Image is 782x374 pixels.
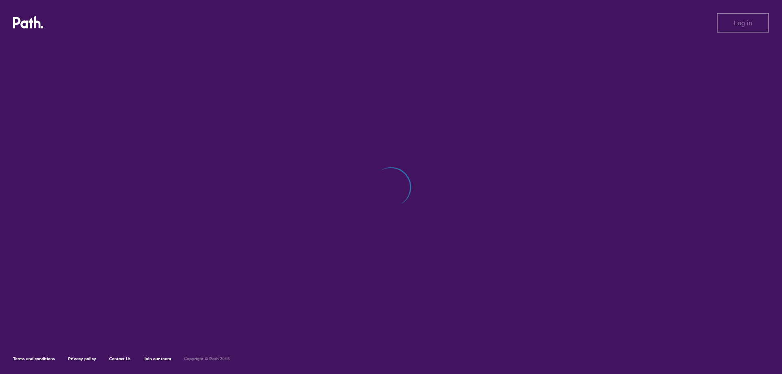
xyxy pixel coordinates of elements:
[109,356,131,361] a: Contact Us
[68,356,96,361] a: Privacy policy
[734,19,752,26] span: Log in
[13,356,55,361] a: Terms and conditions
[144,356,171,361] a: Join our team
[184,357,230,361] h6: Copyright © Path 2018
[717,13,769,33] button: Log in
